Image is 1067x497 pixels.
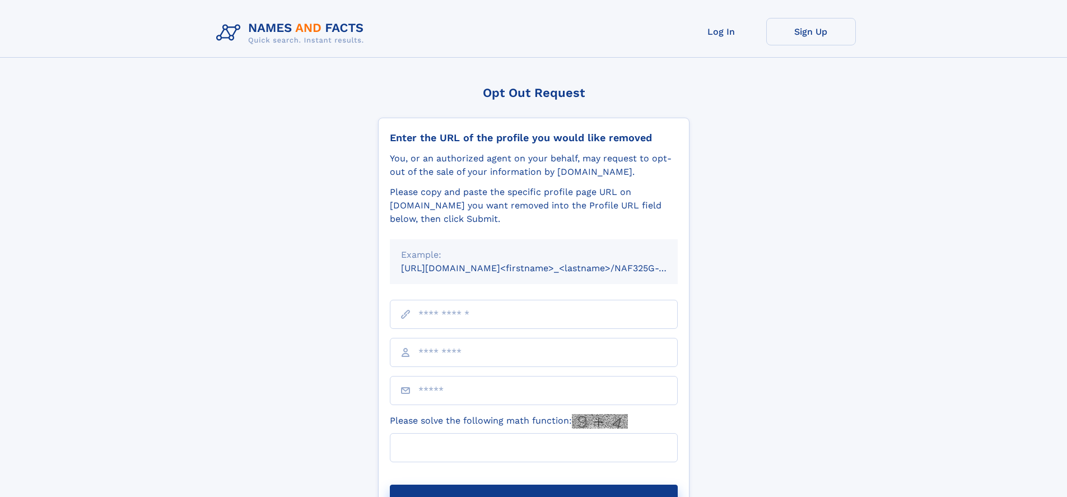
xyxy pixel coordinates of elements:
[390,414,628,429] label: Please solve the following math function:
[390,185,678,226] div: Please copy and paste the specific profile page URL on [DOMAIN_NAME] you want removed into the Pr...
[390,132,678,144] div: Enter the URL of the profile you would like removed
[378,86,689,100] div: Opt Out Request
[401,263,699,273] small: [URL][DOMAIN_NAME]<firstname>_<lastname>/NAF325G-xxxxxxxx
[212,18,373,48] img: Logo Names and Facts
[390,152,678,179] div: You, or an authorized agent on your behalf, may request to opt-out of the sale of your informatio...
[766,18,856,45] a: Sign Up
[401,248,667,262] div: Example:
[677,18,766,45] a: Log In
